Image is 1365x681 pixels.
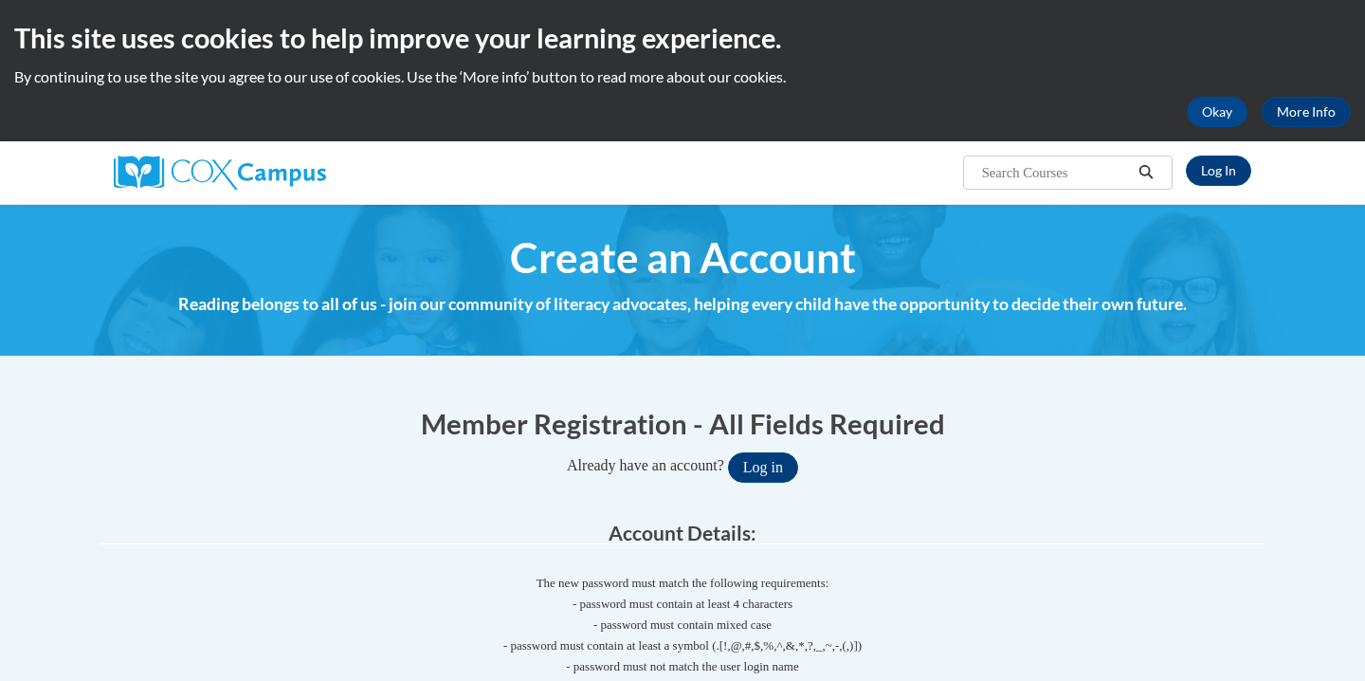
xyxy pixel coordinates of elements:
[567,457,724,473] span: Already have an account?
[1187,97,1247,127] button: Okay
[1186,156,1251,186] a: Log In
[114,156,326,190] img: Cox Campus
[537,576,829,590] span: The new password must match the following requirements:
[510,232,856,283] span: Create an Account
[980,161,1132,184] input: Search Courses
[609,521,756,544] span: Account Details:
[100,292,1265,317] h4: Reading belongs to all of us - join our community of literacy advocates, helping every child have...
[1132,161,1160,184] button: Search
[728,452,798,483] button: Log in
[100,594,1265,677] span: - password must contain at least 4 characters - password must contain mixed case - password must ...
[14,19,1351,57] h2: This site uses cookies to help improve your learning experience.
[14,66,1351,87] p: By continuing to use the site you agree to our use of cookies. Use the ‘More info’ button to read...
[100,404,1265,443] h1: Member Registration - All Fields Required
[1262,97,1351,127] a: More Info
